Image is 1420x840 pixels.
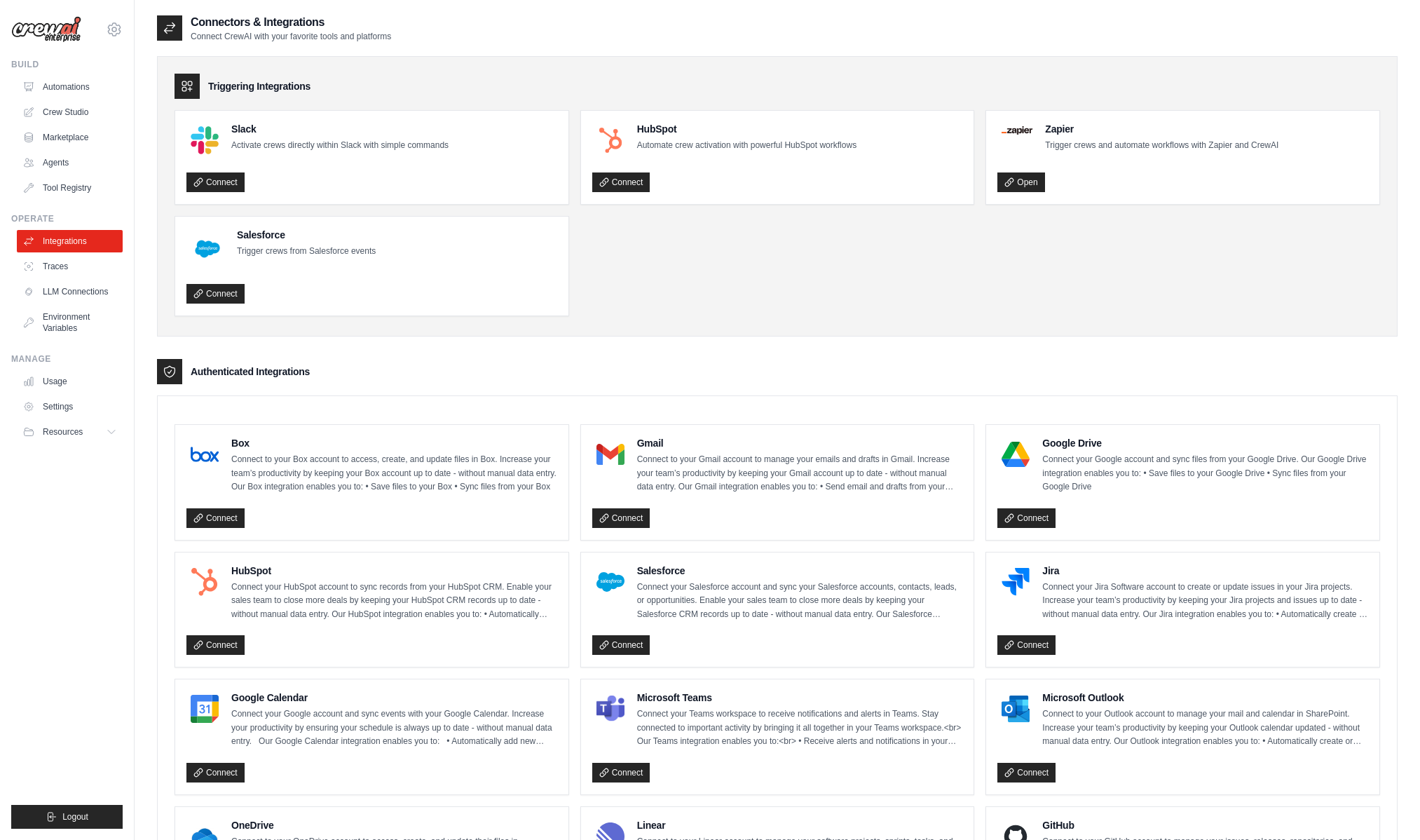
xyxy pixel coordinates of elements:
[191,440,219,468] img: Box Logo
[1042,691,1368,705] h4: Microsoft Outlook
[208,79,310,93] h3: Triggering Integrations
[592,635,650,655] a: Connect
[997,172,1044,192] a: Open
[17,370,123,393] a: Usage
[186,284,245,304] a: Connect
[191,695,219,723] img: Google Calendar Logo
[17,395,123,418] a: Settings
[191,232,224,266] img: Salesforce Logo
[231,564,557,578] h4: HubSpot
[231,581,557,622] p: Connect your HubSpot account to sync records from your HubSpot CRM. Enable your sales team to clo...
[637,818,963,832] h4: Linear
[596,695,624,723] img: Microsoft Teams Logo
[592,508,650,528] a: Connect
[1045,122,1278,136] h4: Zapier
[11,805,123,829] button: Logout
[231,707,557,749] p: Connect your Google account and sync events with your Google Calendar. Increase your productivity...
[237,228,376,242] h4: Salesforce
[637,707,963,749] p: Connect your Teams workspace to receive notifications and alerts in Teams. Stay connected to impo...
[11,59,123,70] div: Build
[17,230,123,252] a: Integrations
[1042,818,1368,832] h4: GitHub
[191,31,391,42] p: Connect CrewAI with your favorite tools and platforms
[237,245,376,259] p: Trigger crews from Salesforce events
[596,126,624,154] img: HubSpot Logo
[997,763,1056,783] a: Connect
[637,453,963,494] p: Connect to your Gmail account to manage your emails and drafts in Gmail. Increase your team’s pro...
[231,818,557,832] h4: OneDrive
[592,763,650,783] a: Connect
[1042,707,1368,749] p: Connect to your Outlook account to manage your mail and calendar in SharePoint. Increase your tea...
[17,101,123,123] a: Crew Studio
[231,453,557,494] p: Connect to your Box account to access, create, and update files in Box. Increase your team’s prod...
[1002,440,1030,468] img: Google Drive Logo
[1002,695,1030,723] img: Microsoft Outlook Logo
[592,172,650,192] a: Connect
[231,139,449,153] p: Activate crews directly within Slack with simple commands
[637,691,963,705] h4: Microsoft Teams
[231,436,557,450] h4: Box
[596,568,624,596] img: Salesforce Logo
[17,76,123,98] a: Automations
[11,16,81,43] img: Logo
[186,635,245,655] a: Connect
[17,280,123,303] a: LLM Connections
[191,126,219,154] img: Slack Logo
[997,508,1056,528] a: Connect
[1042,581,1368,622] p: Connect your Jira Software account to create or update issues in your Jira projects. Increase you...
[637,581,963,622] p: Connect your Salesforce account and sync your Salesforce accounts, contacts, leads, or opportunit...
[191,14,391,31] h2: Connectors & Integrations
[186,763,245,783] a: Connect
[637,436,963,450] h4: Gmail
[62,811,88,822] span: Logout
[231,122,449,136] h4: Slack
[1042,453,1368,494] p: Connect your Google account and sync files from your Google Drive. Our Google Drive integration e...
[186,508,245,528] a: Connect
[11,353,123,365] div: Manage
[1002,568,1030,596] img: Jira Logo
[17,177,123,199] a: Tool Registry
[17,126,123,149] a: Marketplace
[11,213,123,224] div: Operate
[17,151,123,174] a: Agents
[596,440,624,468] img: Gmail Logo
[1002,126,1032,135] img: Zapier Logo
[637,122,856,136] h4: HubSpot
[17,255,123,278] a: Traces
[1042,436,1368,450] h4: Google Drive
[997,635,1056,655] a: Connect
[43,426,83,438] span: Resources
[637,564,963,578] h4: Salesforce
[191,365,310,379] h3: Authenticated Integrations
[17,421,123,443] button: Resources
[637,139,856,153] p: Automate crew activation with powerful HubSpot workflows
[186,172,245,192] a: Connect
[17,306,123,339] a: Environment Variables
[191,568,219,596] img: HubSpot Logo
[1042,564,1368,578] h4: Jira
[1045,139,1278,153] p: Trigger crews and automate workflows with Zapier and CrewAI
[231,691,557,705] h4: Google Calendar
